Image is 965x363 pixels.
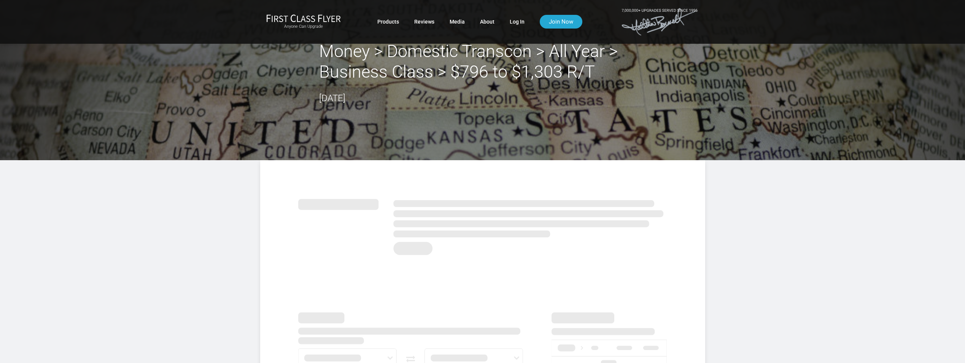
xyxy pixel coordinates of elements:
a: About [480,15,494,29]
img: First Class Flyer [266,14,341,22]
a: Log In [510,15,525,29]
small: Anyone Can Upgrade [266,24,341,29]
a: Reviews [414,15,434,29]
time: [DATE] [319,93,345,103]
a: First Class FlyerAnyone Can Upgrade [266,14,341,29]
a: Media [450,15,465,29]
a: Products [377,15,399,29]
a: Join Now [540,15,582,29]
img: summary.svg [298,191,667,260]
h2: Money > Domestic Transcon > All Year > Business Class > $796 to $1,303 R/T [319,41,646,82]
